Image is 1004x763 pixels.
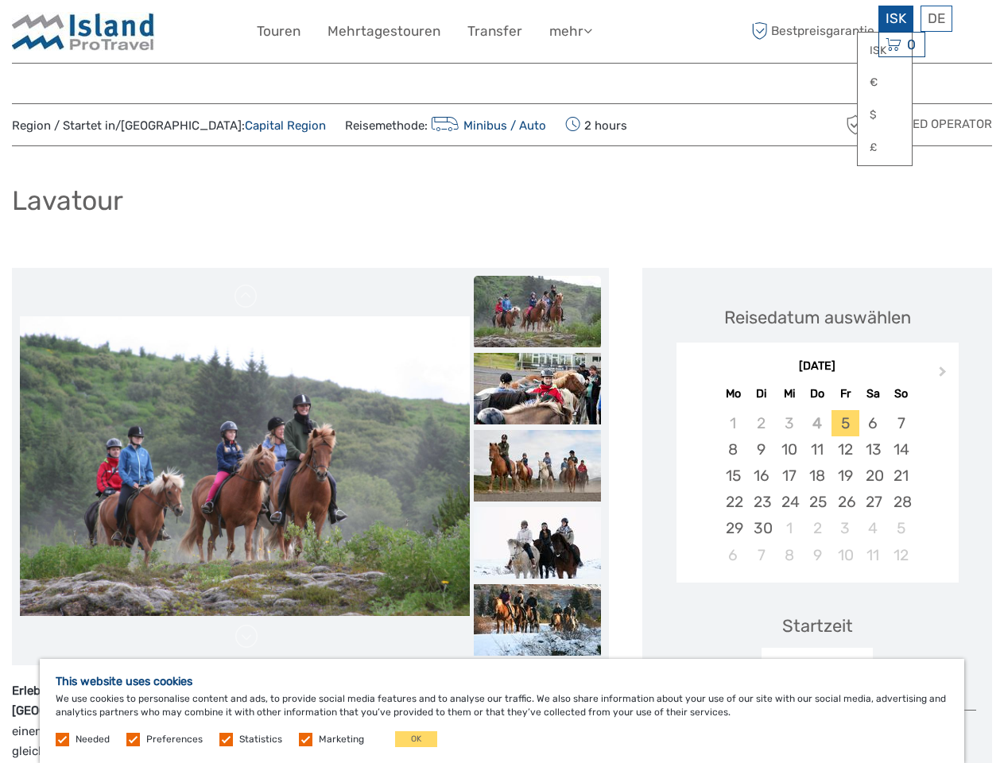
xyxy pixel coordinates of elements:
div: Choose Dienstag, 23. September 2025 [747,489,775,515]
a: Mehrtagestouren [328,20,440,43]
div: Choose Freitag, 10. Oktober 2025 [831,542,859,568]
div: Choose Donnerstag, 25. September 2025 [803,489,831,515]
div: Choose Sonntag, 28. September 2025 [887,489,915,515]
div: Not available Montag, 1. September 2025 [719,410,747,436]
img: 322adb5af0374978b5da4c7b93df4d69_slider_thumbnail.jpg [474,430,601,502]
div: Choose Sonntag, 14. September 2025 [887,436,915,463]
div: month 2025-09 [681,410,953,568]
button: Next Month [932,362,957,388]
div: Choose Freitag, 19. September 2025 [831,463,859,489]
div: Choose Montag, 8. September 2025 [719,436,747,463]
a: £ [858,134,912,162]
div: Choose Mittwoch, 24. September 2025 [775,489,803,515]
div: Choose Montag, 6. Oktober 2025 [719,542,747,568]
img: verified_operator_grey_128.png [843,112,868,137]
div: Startzeit [782,614,853,638]
div: Choose Donnerstag, 2. Oktober 2025 [803,515,831,541]
label: Marketing [319,733,364,746]
div: Mo [719,383,747,405]
div: Di [747,383,775,405]
span: Reisemethode: [345,114,546,136]
div: Choose Freitag, 5. September 2025 [831,410,859,436]
span: 0 [905,37,918,52]
div: Not available Donnerstag, 4. September 2025 [803,410,831,436]
span: Verified Operator [876,116,992,133]
div: Choose Sonntag, 21. September 2025 [887,463,915,489]
div: DE [921,6,952,32]
div: Choose Donnerstag, 18. September 2025 [803,463,831,489]
div: So [887,383,915,405]
img: 4d7ff6c4656f4dc39171be0bd7d07319_slider_thumbnail.jpg [474,353,601,424]
h1: Lavatour [12,184,123,217]
div: Choose Sonntag, 5. Oktober 2025 [887,515,915,541]
span: 2 hours [565,114,627,136]
div: Choose Donnerstag, 11. September 2025 [803,436,831,463]
div: Choose Montag, 22. September 2025 [719,489,747,515]
p: Unsere freundlichen Pferde und speziell ausgebildeten Guides nehmen Sie mit auf einen Ausritt auf... [12,681,609,762]
div: Choose Mittwoch, 17. September 2025 [775,463,803,489]
div: Mi [775,383,803,405]
div: Choose Samstag, 20. September 2025 [859,463,887,489]
button: Open LiveChat chat widget [183,25,202,44]
img: 8778b268f4bc4937bc360411d0724f8a_slider_thumbnail.jpg [474,584,601,656]
div: Choose Samstag, 4. Oktober 2025 [859,515,887,541]
div: We use cookies to personalise content and ads, to provide social media features and to analyse ou... [40,659,964,763]
img: 1e3f0d3819c6492fab9e3999cde45ea6_main_slider.jpg [20,316,470,616]
a: Touren [257,20,300,43]
div: Choose Mittwoch, 8. Oktober 2025 [775,542,803,568]
strong: Erleben Sie das Islandpferd inmitten einzigartiger Natur direkt vor dem Stadtzentrum von [GEOGRAP... [12,684,510,718]
div: Sa [859,383,887,405]
div: Choose Samstag, 11. Oktober 2025 [859,542,887,568]
div: 10:00 [762,648,873,684]
div: Not available Mittwoch, 3. September 2025 [775,410,803,436]
div: Reisedatum auswählen [724,305,911,330]
label: Needed [76,733,110,746]
img: Iceland ProTravel [12,12,155,51]
div: Choose Montag, 15. September 2025 [719,463,747,489]
a: Capital Region [245,118,326,133]
img: ba3bded5de734fb3b52db8025601de55_slider_thumbnail.jpg [474,507,601,579]
div: Choose Dienstag, 9. September 2025 [747,436,775,463]
img: 1e3f0d3819c6492fab9e3999cde45ea6_slider_thumbnail.jpg [474,276,601,347]
div: Choose Montag, 29. September 2025 [719,515,747,541]
div: Choose Dienstag, 7. Oktober 2025 [747,542,775,568]
a: € [858,68,912,97]
span: Bestpreisgarantie [747,18,875,45]
div: Choose Sonntag, 7. September 2025 [887,410,915,436]
div: Choose Samstag, 27. September 2025 [859,489,887,515]
a: mehr [549,20,592,43]
a: $ [858,101,912,130]
div: Not available Dienstag, 2. September 2025 [747,410,775,436]
div: Choose Samstag, 6. September 2025 [859,410,887,436]
p: We're away right now. Please check back later! [22,28,180,41]
div: [DATE] [676,358,959,375]
a: ISK [858,37,912,65]
label: Statistics [239,733,282,746]
div: Choose Donnerstag, 9. Oktober 2025 [803,542,831,568]
div: Do [803,383,831,405]
div: Choose Freitag, 12. September 2025 [831,436,859,463]
span: Region / Startet in/[GEOGRAPHIC_DATA]: [12,118,326,134]
div: Choose Freitag, 26. September 2025 [831,489,859,515]
a: Transfer [467,20,522,43]
div: Choose Freitag, 3. Oktober 2025 [831,515,859,541]
div: Choose Mittwoch, 1. Oktober 2025 [775,515,803,541]
a: Minibus / Auto [428,118,546,133]
span: ISK [886,10,906,26]
div: Choose Dienstag, 16. September 2025 [747,463,775,489]
div: Choose Samstag, 13. September 2025 [859,436,887,463]
div: Choose Sonntag, 12. Oktober 2025 [887,542,915,568]
div: Choose Mittwoch, 10. September 2025 [775,436,803,463]
h5: This website uses cookies [56,675,948,688]
div: Choose Dienstag, 30. September 2025 [747,515,775,541]
label: Preferences [146,733,203,746]
button: OK [395,731,437,747]
div: Fr [831,383,859,405]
